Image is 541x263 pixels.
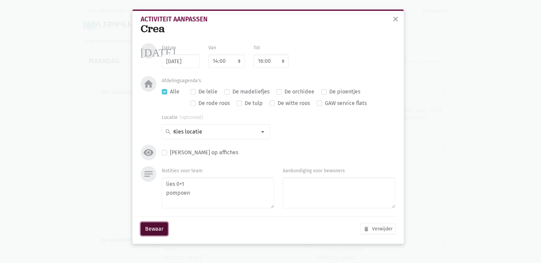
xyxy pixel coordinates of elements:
label: [PERSON_NAME] op affiches [170,148,238,157]
label: De pioentjes [329,87,360,96]
button: sluiten [389,12,402,27]
label: Alle [170,87,179,96]
label: Aankondiging voor bewoners [283,167,345,175]
i: [DATE] [141,46,176,56]
i: notes [143,169,154,179]
label: De lelie [198,87,217,96]
button: Bewaar [141,222,168,236]
button: Verwijder [360,224,396,234]
div: Activiteit aanpassen [141,16,396,22]
i: visibility [143,147,154,158]
label: Locatie [162,114,203,121]
label: Afdelingsagenda's [162,77,201,85]
label: GAW service flats [325,99,367,108]
label: De orchidee [284,87,314,96]
i: delete [363,226,369,232]
label: Datum [162,44,176,52]
i: home [143,78,154,89]
label: De rode roos [198,99,230,108]
label: De witte roos [278,99,310,108]
div: Crea [141,22,396,35]
input: Kies locatie [172,127,256,136]
label: Tot [254,44,260,52]
label: Van [208,44,216,52]
label: Notities voor team [162,167,203,175]
span: close [391,15,400,23]
label: De madeliefjes [232,87,269,96]
label: De tulp [245,99,263,108]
